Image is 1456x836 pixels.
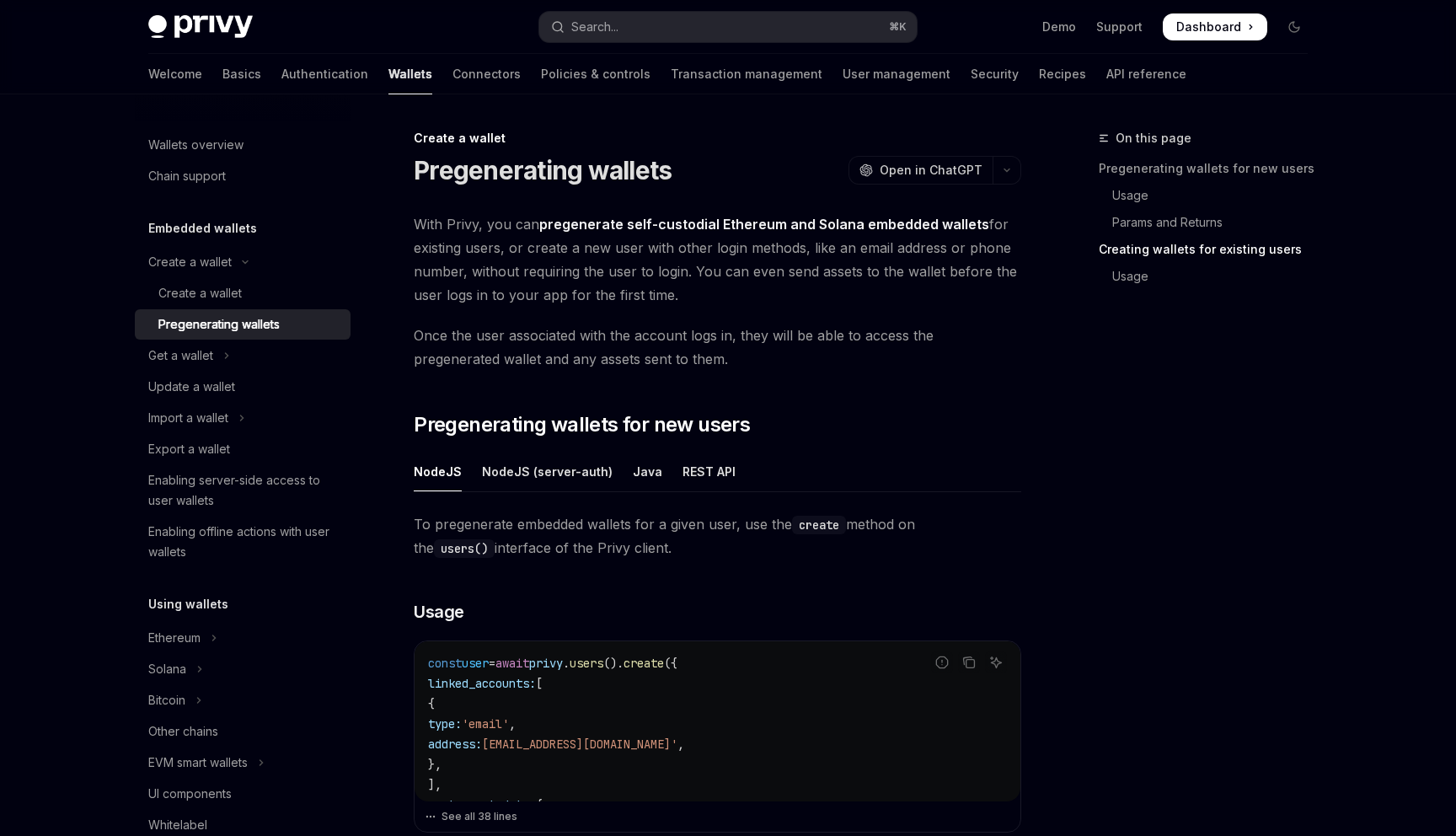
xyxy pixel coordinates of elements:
code: create [792,516,846,534]
span: (). [603,656,624,671]
a: Other chains [135,716,351,747]
span: = [489,656,495,671]
a: API reference [1106,54,1186,94]
code: users() [434,539,495,558]
div: Solana [148,659,186,679]
span: , [677,737,684,752]
span: users [570,656,603,671]
h1: Pregenerating wallets [414,155,672,185]
a: Enabling server-side access to user wallets [135,465,351,516]
div: Import a wallet [148,408,228,428]
a: Update a wallet [135,372,351,402]
button: Open search [539,12,917,42]
span: To pregenerate embedded wallets for a given user, use the method on the interface of the Privy cl... [414,512,1021,560]
div: Create a wallet [148,252,232,272]
div: Update a wallet [148,377,235,397]
span: await [495,656,529,671]
button: Copy the contents from the code block [958,651,980,673]
div: NodeJS (server-auth) [482,452,613,491]
div: Create a wallet [158,283,242,303]
button: Toggle Bitcoin section [135,685,351,715]
span: create [624,656,664,671]
a: Wallets [388,54,432,94]
span: privy [529,656,563,671]
button: Toggle Get a wallet section [135,340,351,371]
div: UI components [148,784,232,804]
div: Wallets overview [148,135,244,155]
a: Usage [1099,182,1321,209]
span: { [428,696,435,711]
div: Ethereum [148,628,201,648]
span: ({ [664,656,677,671]
div: NodeJS [414,452,462,491]
button: Ask AI [985,651,1007,673]
div: Get a wallet [148,346,213,366]
span: type: [428,716,462,731]
a: Usage [1099,263,1321,290]
div: Bitcoin [148,690,185,710]
div: Search... [571,17,618,37]
button: Toggle Ethereum section [135,623,351,653]
span: Open in ChatGPT [880,162,982,179]
span: ⌘ K [889,20,907,34]
button: Toggle EVM smart wallets section [135,748,351,778]
span: user [462,656,489,671]
button: Toggle Create a wallet section [135,247,351,277]
a: Demo [1042,19,1076,35]
span: }, [428,757,442,772]
div: Export a wallet [148,439,230,459]
span: linked_accounts: [428,676,536,691]
a: Wallets overview [135,130,351,160]
span: , [509,716,516,731]
div: Chain support [148,166,226,186]
h5: Embedded wallets [148,218,257,238]
strong: pregenerate self-custodial Ethereum and Solana embedded wallets [539,216,989,233]
a: Pregenerating wallets for new users [1099,155,1321,182]
a: Dashboard [1163,13,1267,40]
div: Enabling offline actions with user wallets [148,522,340,562]
a: Transaction management [671,54,822,94]
a: Export a wallet [135,434,351,464]
div: Enabling server-side access to user wallets [148,470,340,511]
a: Pregenerating wallets [135,309,351,340]
a: Recipes [1039,54,1086,94]
span: Dashboard [1176,19,1241,35]
a: Basics [222,54,261,94]
span: Pregenerating wallets for new users [414,411,750,438]
span: address: [428,737,482,752]
div: REST API [682,452,736,491]
button: Report incorrect code [931,651,953,673]
a: Chain support [135,161,351,191]
span: 'email' [462,716,509,731]
button: Toggle Solana section [135,654,351,684]
span: const [428,656,462,671]
span: With Privy, you can for existing users, or create a new user with other login methods, like an em... [414,212,1021,307]
a: UI components [135,779,351,809]
div: Create a wallet [414,130,1021,147]
div: Java [633,452,662,491]
a: Policies & controls [541,54,650,94]
div: Pregenerating wallets [158,314,280,335]
button: Toggle dark mode [1281,13,1308,40]
a: Welcome [148,54,202,94]
span: Usage [414,600,464,624]
a: Params and Returns [1099,209,1321,236]
span: [ [536,676,543,691]
div: Whitelabel [148,815,207,835]
span: . [563,656,570,671]
a: Support [1096,19,1143,35]
img: dark logo [148,15,253,39]
a: Security [971,54,1019,94]
span: [EMAIL_ADDRESS][DOMAIN_NAME]' [482,737,677,752]
a: Connectors [452,54,521,94]
button: Open in ChatGPT [848,156,993,185]
a: User management [843,54,950,94]
a: Enabling offline actions with user wallets [135,517,351,567]
h5: Using wallets [148,594,228,614]
a: Creating wallets for existing users [1099,236,1321,263]
div: EVM smart wallets [148,753,248,773]
span: Once the user associated with the account logs in, they will be able to access the pregenerated w... [414,324,1021,371]
div: Other chains [148,721,218,742]
a: Authentication [281,54,368,94]
a: Create a wallet [135,278,351,308]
